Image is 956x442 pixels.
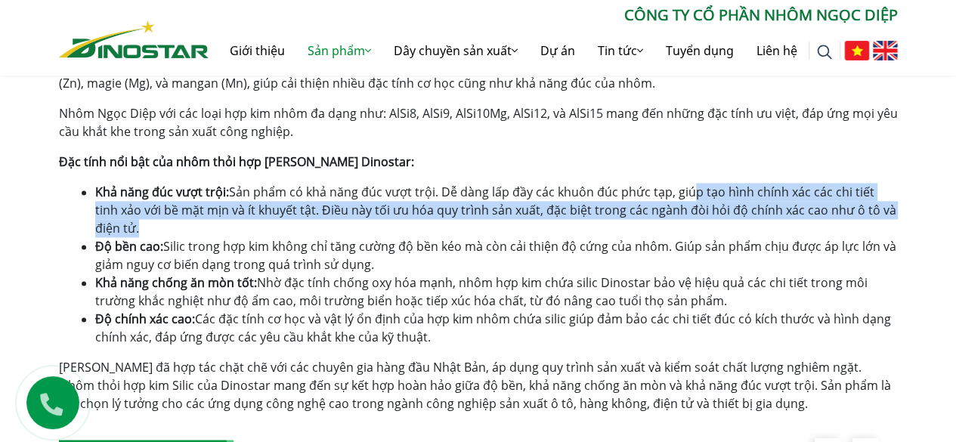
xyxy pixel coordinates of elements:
[873,41,898,60] img: English
[95,184,896,236] span: Sản phẩm có khả năng đúc vượt trội. Dễ dàng lấp đầy các khuôn đúc phức tạp, giúp tạo hình chính x...
[95,311,195,327] b: Độ chính xác cao:
[59,359,891,412] span: [PERSON_NAME] đã hợp tác chặt chẽ với các chuyên gia hàng đầu Nhật Bản, áp dụng quy trình sản xuấ...
[95,311,891,345] span: Các đặc tính cơ học và vật lý ổn định của hợp kim nhôm chứa silic giúp đảm bảo các chi tiết đúc c...
[382,26,529,75] a: Dây chuyền sản xuất
[95,238,163,255] b: Độ bền cao:
[59,105,898,140] span: Nhôm Ngọc Diệp với các loại hợp kim nhôm đa dạng như: AlSi8, AlSi9, AlSi10Mg, AlSi12, và AlSi15 m...
[95,184,229,200] b: Khả năng đúc vượt trội:
[844,41,869,60] img: Tiếng Việt
[59,20,209,58] img: Nhôm Dinostar
[59,57,896,91] span: Nhôm thỏi hợp [PERSON_NAME] Dinostar là sự kết hợp giữa nhôm (Al) và silic (Si), cùng các nguyên ...
[817,45,832,60] img: search
[529,26,586,75] a: Dự án
[218,26,296,75] a: Giới thiệu
[296,26,382,75] a: Sản phẩm
[95,274,257,291] b: Khả năng chống ăn mòn tốt:
[745,26,809,75] a: Liên hệ
[654,26,745,75] a: Tuyển dụng
[209,4,898,26] p: CÔNG TY CỔ PHẦN NHÔM NGỌC DIỆP
[59,153,414,170] b: Đặc tính nổi bật của nhôm thỏi hợp [PERSON_NAME] Dinostar:
[95,238,896,273] span: Silic trong hợp kim không chỉ tăng cường độ bền kéo mà còn cải thiện độ cứng của nhôm. Giúp sản p...
[95,274,868,309] span: Nhờ đặc tính chống oxy hóa mạnh, nhôm hợp kim chứa silic Dinostar bảo vệ hiệu quả các chi tiết tr...
[586,26,654,75] a: Tin tức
